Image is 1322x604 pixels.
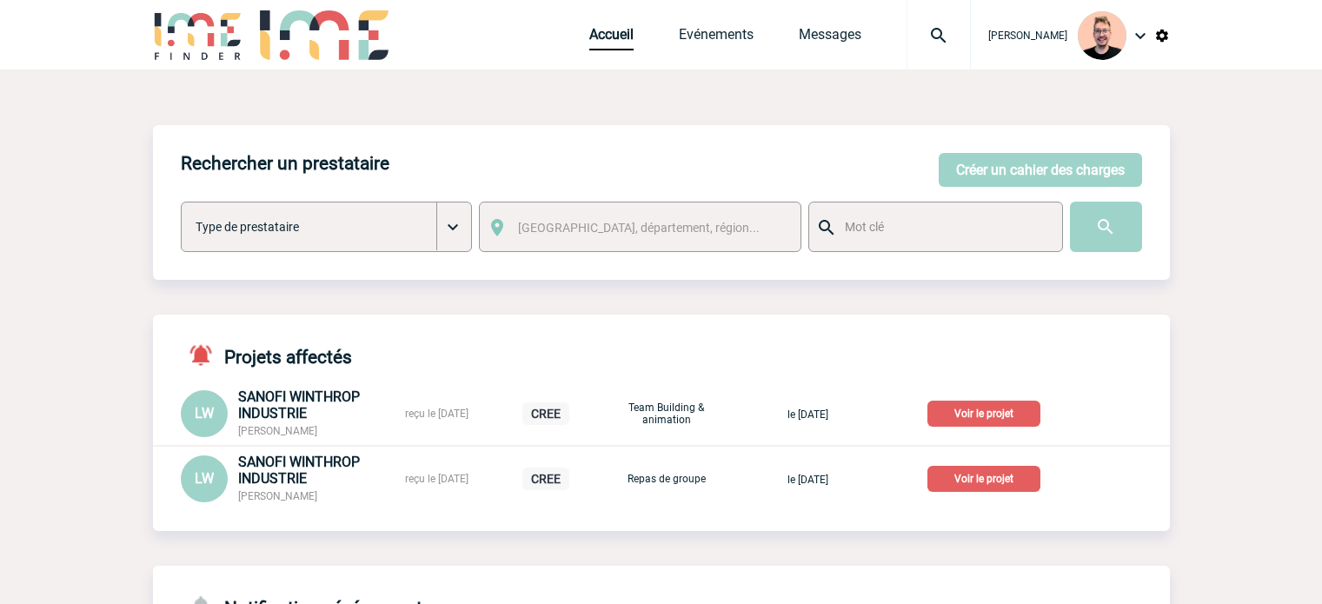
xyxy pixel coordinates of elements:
a: Messages [799,26,861,50]
a: Evénements [679,26,754,50]
span: SANOFI WINTHROP INDUSTRIE [238,388,360,421]
span: [PERSON_NAME] [238,490,317,502]
input: Mot clé [840,216,1046,238]
p: Voir le projet [927,466,1040,492]
span: reçu le [DATE] [405,408,468,420]
span: SANOFI WINTHROP INDUSTRIE [238,454,360,487]
span: LW [195,470,214,487]
img: 129741-1.png [1078,11,1126,60]
a: Accueil [589,26,634,50]
span: le [DATE] [787,474,828,486]
p: Team Building & animation [623,402,710,426]
p: CREE [522,468,569,490]
span: [GEOGRAPHIC_DATA], département, région... [518,221,760,235]
img: notifications-active-24-px-r.png [188,342,224,368]
span: le [DATE] [787,408,828,421]
img: IME-Finder [153,10,243,60]
input: Submit [1070,202,1142,252]
p: CREE [522,402,569,425]
p: Repas de groupe [623,473,710,485]
a: Voir le projet [927,469,1047,486]
p: Voir le projet [927,401,1040,427]
span: reçu le [DATE] [405,473,468,485]
span: [PERSON_NAME] [988,30,1067,42]
span: [PERSON_NAME] [238,425,317,437]
a: Voir le projet [927,404,1047,421]
h4: Rechercher un prestataire [181,153,389,174]
h4: Projets affectés [181,342,352,368]
span: LW [195,405,214,421]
